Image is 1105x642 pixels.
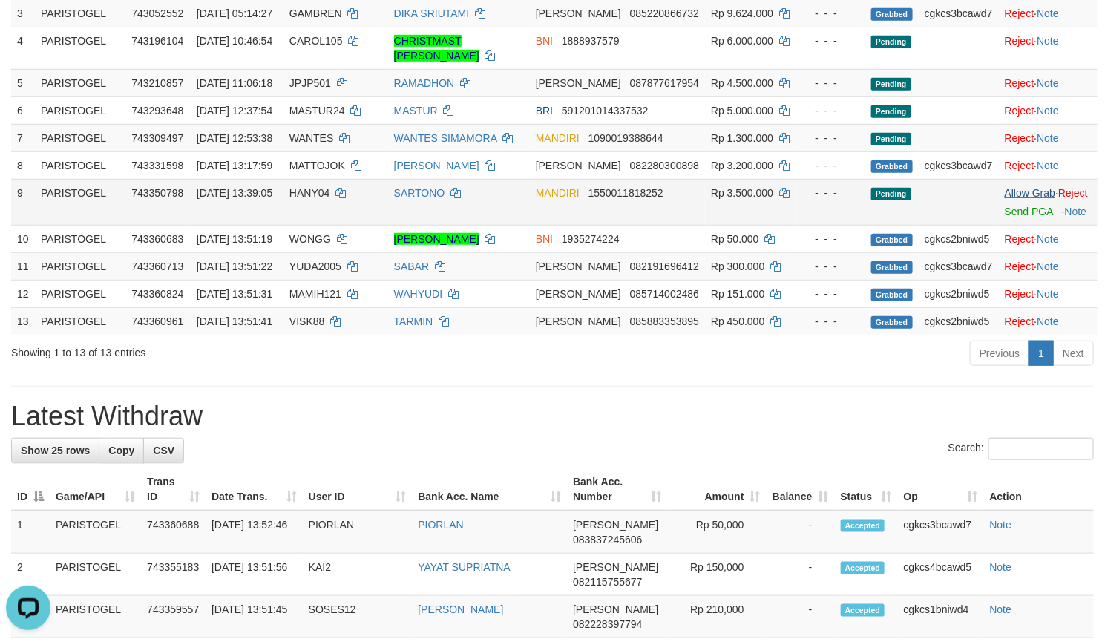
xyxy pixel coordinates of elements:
span: [DATE] 12:37:54 [197,105,272,117]
td: - [767,596,835,638]
td: cgkcs3bcawd7 [919,252,999,280]
span: WONGG [289,233,331,245]
span: Copy 082228397794 to clipboard [573,618,642,630]
a: Allow Grab [1005,187,1055,199]
td: 11 [11,252,35,280]
span: [DATE] 05:14:27 [197,7,272,19]
td: PARISTOGEL [35,69,125,96]
td: cgkcs1bniwd4 [898,596,984,638]
a: Note [1037,105,1059,117]
span: Rp 9.624.000 [711,7,773,19]
a: Reject [1005,7,1034,19]
span: Copy 085220866732 to clipboard [630,7,699,19]
th: Date Trans.: activate to sort column ascending [206,468,303,511]
span: 743360824 [131,288,183,300]
td: 2 [11,554,50,596]
a: Note [1037,315,1059,327]
div: - - - [803,131,859,145]
span: [PERSON_NAME] [573,519,658,531]
a: Reject [1005,77,1034,89]
a: DIKA SRIUTAMI [394,7,470,19]
a: Reject [1005,105,1034,117]
span: [DATE] 13:39:05 [197,187,272,199]
td: 8 [11,151,35,179]
span: [PERSON_NAME] [536,261,621,272]
td: - [767,511,835,554]
span: 743350798 [131,187,183,199]
td: 13 [11,307,35,335]
span: Copy 085714002486 to clipboard [630,288,699,300]
td: · [999,280,1098,307]
span: MANDIRI [536,132,580,144]
button: Open LiveChat chat widget [6,6,50,50]
span: Rp 50.000 [711,233,759,245]
div: - - - [803,76,859,91]
a: Note [1037,261,1059,272]
span: Pending [871,36,911,48]
span: GAMBREN [289,7,342,19]
td: [DATE] 13:51:56 [206,554,303,596]
a: Note [1037,77,1059,89]
span: [PERSON_NAME] [536,160,621,171]
a: Reject [1005,160,1034,171]
a: Previous [970,341,1029,366]
span: BNI [536,233,553,245]
a: Reject [1005,261,1034,272]
a: [PERSON_NAME] [394,233,479,245]
span: JPJP501 [289,77,331,89]
a: Note [1037,35,1059,47]
span: Show 25 rows [21,445,90,456]
td: PARISTOGEL [35,307,125,335]
td: 10 [11,225,35,252]
a: Note [990,519,1012,531]
td: PARISTOGEL [50,511,141,554]
td: cgkcs2bniwd5 [919,225,999,252]
span: 743360713 [131,261,183,272]
td: PARISTOGEL [35,151,125,179]
td: 743360688 [141,511,206,554]
div: - - - [803,33,859,48]
span: Copy 1935274224 to clipboard [562,233,620,245]
span: 743293648 [131,105,183,117]
th: Balance: activate to sort column ascending [767,468,835,511]
a: PIORLAN [418,519,463,531]
a: Note [1037,132,1059,144]
td: 9 [11,179,35,225]
th: Action [984,468,1094,511]
td: 4 [11,27,35,69]
input: Search: [988,438,1094,460]
span: Accepted [841,562,885,574]
span: Copy 087877617954 to clipboard [630,77,699,89]
span: VISK88 [289,315,324,327]
span: [DATE] 13:51:19 [197,233,272,245]
span: CAROL105 [289,35,343,47]
span: [DATE] 13:51:31 [197,288,272,300]
div: - - - [803,259,859,274]
span: 743052552 [131,7,183,19]
span: Copy [108,445,134,456]
div: - - - [803,158,859,173]
td: cgkcs2bniwd5 [919,280,999,307]
span: Grabbed [871,289,913,301]
span: [DATE] 10:46:54 [197,35,272,47]
th: Amount: activate to sort column ascending [668,468,767,511]
td: SOSES12 [303,596,413,638]
td: PARISTOGEL [35,96,125,124]
span: MAMIH121 [289,288,341,300]
td: - [767,554,835,596]
span: Accepted [841,604,885,617]
td: · [999,225,1098,252]
a: Note [990,561,1012,573]
a: SARTONO [394,187,445,199]
td: 743355183 [141,554,206,596]
th: Bank Acc. Name: activate to sort column ascending [412,468,567,511]
div: - - - [803,186,859,200]
a: YAYAT SUPRIATNA [418,561,510,573]
td: cgkcs3bcawd7 [898,511,984,554]
td: · [999,252,1098,280]
td: PARISTOGEL [50,554,141,596]
th: Status: activate to sort column ascending [835,468,898,511]
span: Pending [871,133,911,145]
a: TARMIN [394,315,433,327]
span: [DATE] 13:51:22 [197,261,272,272]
